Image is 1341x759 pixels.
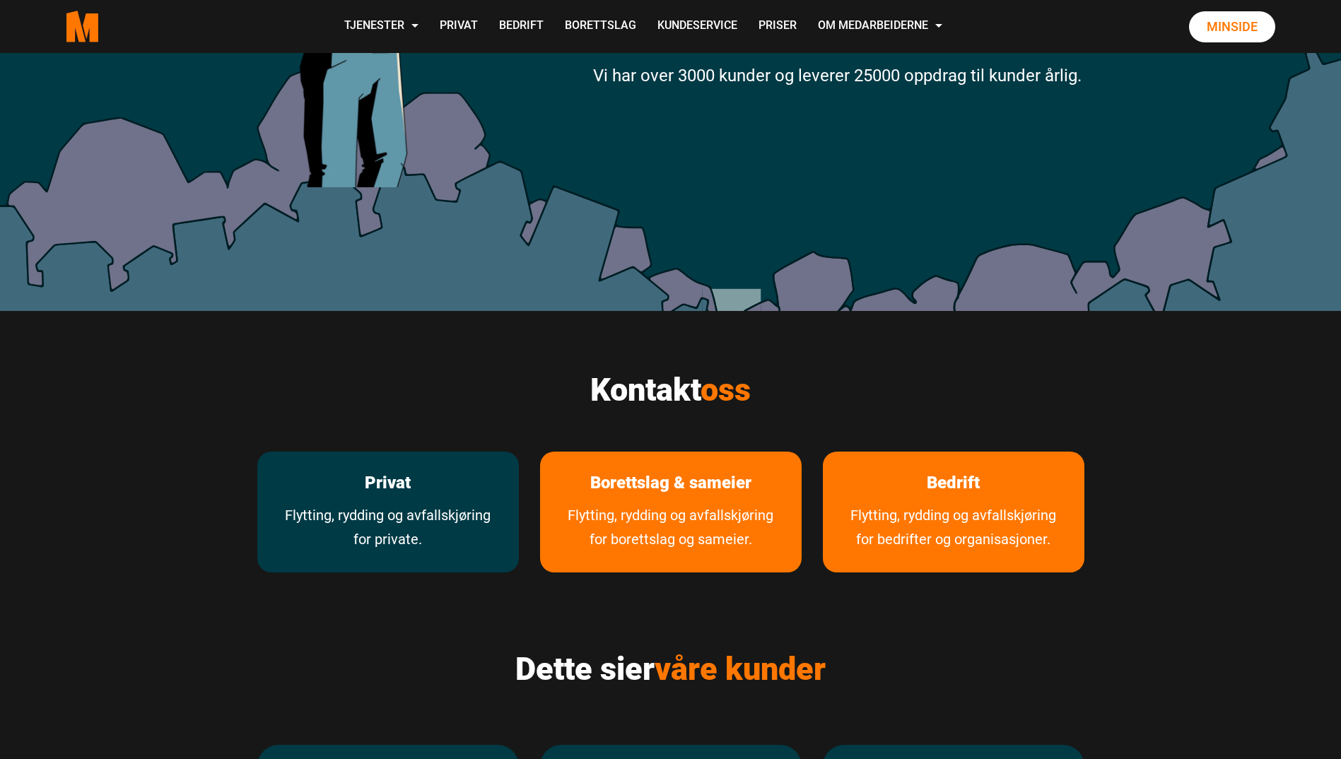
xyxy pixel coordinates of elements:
span: våre kunder [655,650,826,688]
a: Privat [429,1,488,52]
a: Tjenester [334,1,429,52]
h2: Dette sier [257,650,1084,688]
a: Priser [748,1,807,52]
a: Bedrift [488,1,554,52]
a: Tjenester for borettslag og sameier [540,503,802,572]
a: les mer om Privat [344,452,432,514]
a: Les mer om Borettslag & sameier [569,452,773,514]
a: Flytting, rydding og avfallskjøring for private. [257,503,519,572]
span: Vi har over 3000 kunder og leverer 25000 oppdrag til kunder årlig. [593,66,1082,86]
a: Borettslag [554,1,647,52]
a: Kundeservice [647,1,748,52]
a: Tjenester vi tilbyr bedrifter og organisasjoner [823,503,1084,572]
span: oss [701,371,751,408]
h2: Kontakt [257,371,1084,409]
a: Om Medarbeiderne [807,1,953,52]
a: Minside [1189,11,1275,42]
a: les mer om Bedrift [906,452,1001,514]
